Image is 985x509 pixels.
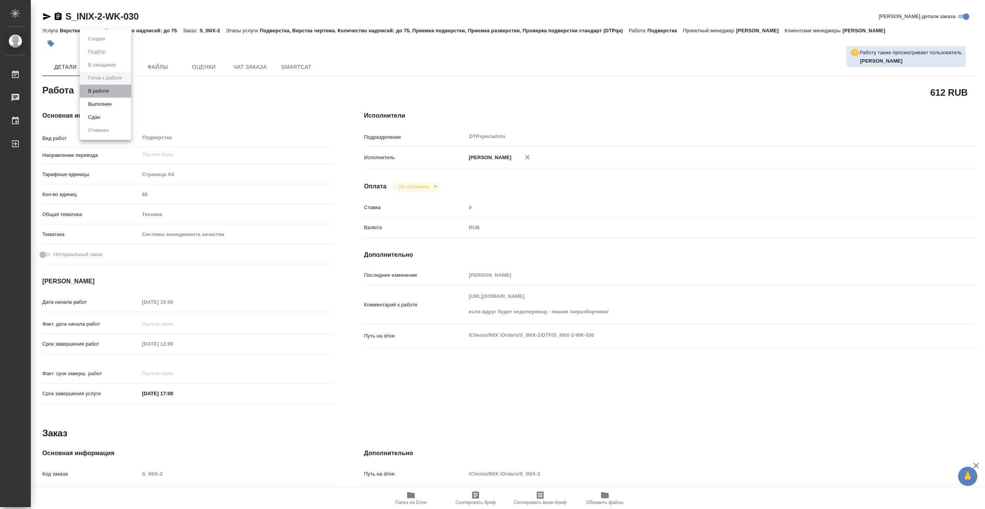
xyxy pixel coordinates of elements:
[86,126,111,135] button: Отменен
[86,87,111,95] button: В работе
[86,35,107,43] button: Создан
[86,74,124,82] button: Готов к работе
[86,100,114,108] button: Выполнен
[86,113,102,121] button: Сдан
[86,48,108,56] button: Подбор
[86,61,118,69] button: В ожидании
